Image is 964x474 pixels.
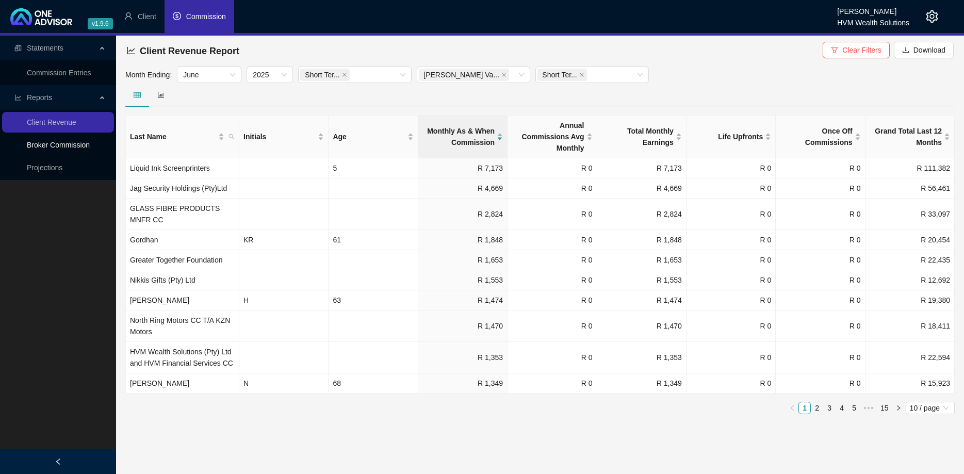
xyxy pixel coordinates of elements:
td: R 0 [687,373,776,394]
td: R 22,435 [865,250,955,270]
li: Previous Page [786,402,798,414]
td: Gordhan [126,230,239,250]
td: R 0 [687,270,776,290]
td: R 19,380 [865,290,955,310]
td: R 1,848 [418,230,508,250]
th: Annual Commissions Avg Monthly [508,116,597,158]
td: R 0 [776,158,865,178]
td: R 1,848 [597,230,687,250]
td: R 20,454 [865,230,955,250]
a: 4 [836,402,847,414]
span: Short Term [300,69,349,81]
span: bar-chart [157,91,165,99]
span: search [226,129,237,144]
span: Client Revenue Report [140,46,239,56]
span: Short Ter... [542,69,577,80]
span: 68 [333,379,341,387]
a: 1 [799,402,810,414]
img: 2df55531c6924b55f21c4cf5d4484680-logo-light.svg [10,8,72,25]
span: left [55,458,62,465]
div: [PERSON_NAME] [837,3,909,14]
th: Last Name [126,116,239,158]
span: user [124,12,133,20]
td: R 0 [508,270,597,290]
td: R 0 [776,270,865,290]
span: [PERSON_NAME] Va... [423,69,499,80]
span: dollar [173,12,181,20]
th: Total Monthly Earnings [597,116,687,158]
td: R 111,382 [865,158,955,178]
td: R 1,653 [597,250,687,270]
span: left [789,405,795,411]
span: 2025 [253,67,287,83]
td: R 1,470 [597,310,687,342]
td: R 0 [508,230,597,250]
td: R 2,824 [597,199,687,230]
td: R 0 [508,178,597,199]
td: R 1,470 [418,310,508,342]
span: line-chart [14,94,22,101]
td: [PERSON_NAME] [126,373,239,394]
th: Initials [239,116,329,158]
td: R 7,173 [418,158,508,178]
li: Next 5 Pages [860,402,877,414]
span: Client [138,12,156,21]
button: Download [894,42,954,58]
span: Last Name [130,131,216,142]
td: R 15,923 [865,373,955,394]
a: 3 [824,402,835,414]
td: R 1,353 [418,342,508,373]
span: Total Monthly Earnings [601,125,674,148]
span: line-chart [126,46,136,55]
div: HVM Wealth Solutions [837,14,909,25]
span: Age [333,131,405,142]
button: left [786,402,798,414]
span: Annual Commissions Avg Monthly [512,120,584,154]
td: Jag Security Holdings (Pty)Ltd [126,178,239,199]
li: Next Page [892,402,905,414]
li: 1 [798,402,811,414]
li: 3 [823,402,836,414]
td: R 56,461 [865,178,955,199]
span: Commission [186,12,226,21]
span: Life Upfronts [691,131,763,142]
span: Statements [27,44,63,52]
td: R 0 [687,342,776,373]
a: Broker Commission [27,141,90,149]
td: R 0 [508,199,597,230]
span: search [228,134,235,140]
div: Page Size [906,402,955,414]
td: R 2,824 [418,199,508,230]
td: H [239,290,329,310]
span: Once Off Commissions [780,125,852,148]
td: R 0 [508,342,597,373]
td: R 1,653 [418,250,508,270]
span: right [895,405,902,411]
td: North Ring Motors CC T/A KZN Motors [126,310,239,342]
td: R 0 [508,158,597,178]
a: 2 [811,402,823,414]
td: R 1,349 [597,373,687,394]
a: 15 [877,402,892,414]
td: R 1,474 [418,290,508,310]
td: R 0 [687,290,776,310]
td: R 0 [776,310,865,342]
span: Short Term Insurance [537,69,586,81]
span: 63 [333,296,341,304]
td: R 0 [776,373,865,394]
span: filter [831,46,838,54]
a: Commission Entries [27,69,91,77]
span: June [183,67,235,83]
a: 5 [848,402,860,414]
td: R 0 [508,250,597,270]
span: close [342,72,347,77]
span: download [902,46,909,54]
li: 4 [836,402,848,414]
td: R 33,097 [865,199,955,230]
td: KR [239,230,329,250]
td: R 0 [687,199,776,230]
button: right [892,402,905,414]
td: R 0 [776,250,865,270]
